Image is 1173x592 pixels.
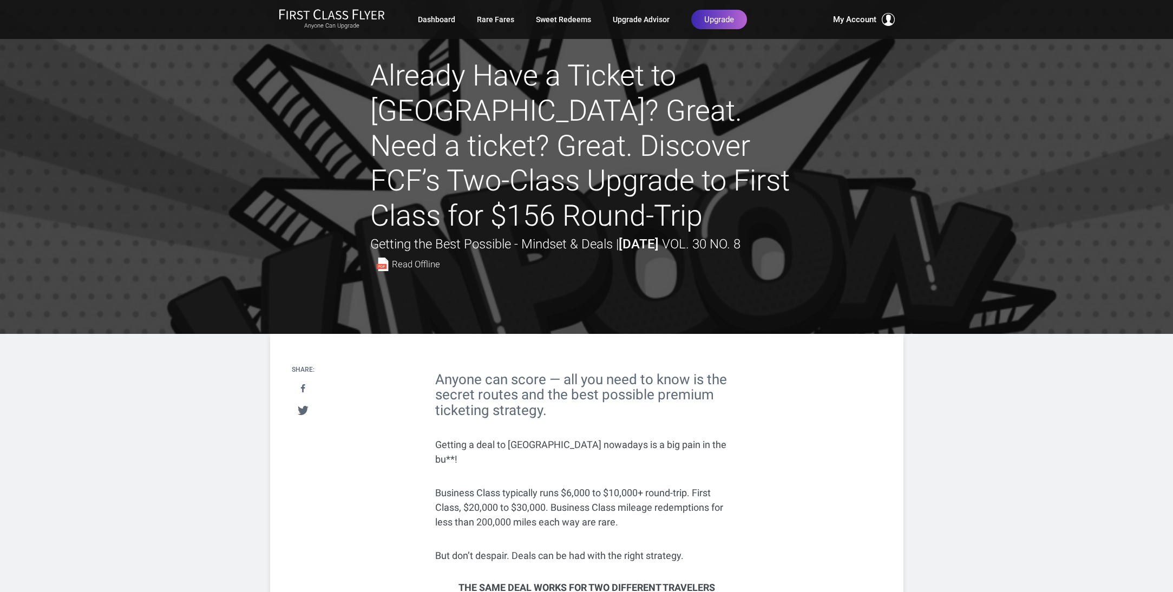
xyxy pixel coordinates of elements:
[370,234,803,275] div: Getting the Best Possible - Mindset & Deals |
[833,13,895,26] button: My Account
[292,366,314,373] h4: Share:
[392,260,440,269] span: Read Offline
[279,22,385,30] small: Anyone Can Upgrade
[833,13,876,26] span: My Account
[370,58,803,234] h1: Already Have a Ticket to [GEOGRAPHIC_DATA]? Great. Need a ticket? Great. Discover FCF’s Two-Class...
[435,485,738,529] p: Business Class typically runs $6,000 to $10,000+ round-trip. First Class, $20,000 to $30,000. Bus...
[418,10,455,29] a: Dashboard
[376,258,440,271] a: Read Offline
[435,548,738,563] p: But don’t despair. Deals can be had with the right strategy.
[435,372,738,418] h2: Anyone can score — all you need to know is the secret routes and the best possible premium ticket...
[662,236,741,252] span: Vol. 30 No. 8
[536,10,591,29] a: Sweet Redeems
[292,400,314,420] a: Tweet
[292,379,314,399] a: Share
[619,236,659,252] strong: [DATE]
[376,258,389,271] img: pdf-file.svg
[477,10,514,29] a: Rare Fares
[279,9,385,20] img: First Class Flyer
[613,10,670,29] a: Upgrade Advisor
[279,9,385,30] a: First Class FlyerAnyone Can Upgrade
[691,10,747,29] a: Upgrade
[435,437,738,466] p: Getting a deal to [GEOGRAPHIC_DATA] nowadays is a big pain in the bu**!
